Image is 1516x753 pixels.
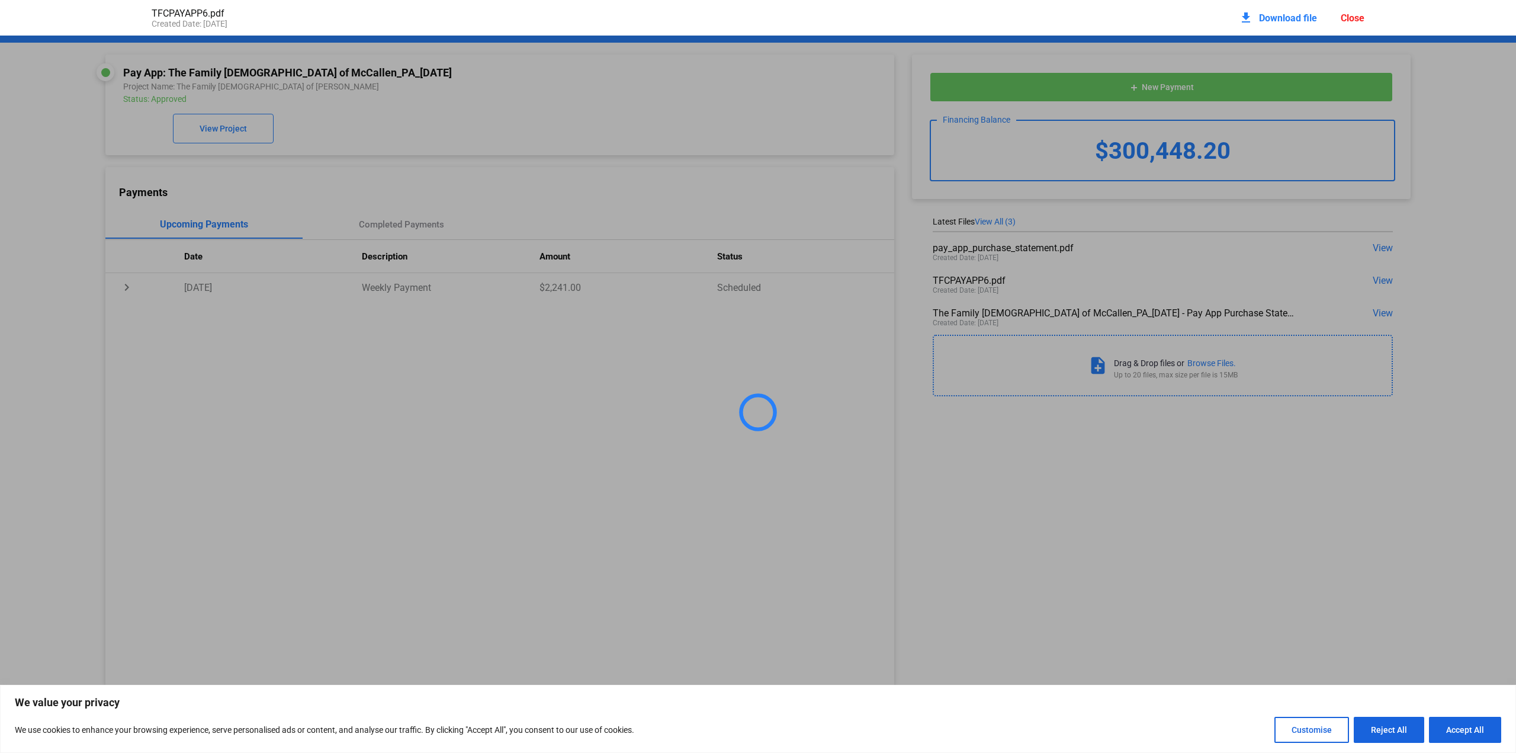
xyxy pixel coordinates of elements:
div: TFCPAYAPP6.pdf [152,8,758,19]
p: We use cookies to enhance your browsing experience, serve personalised ads or content, and analys... [15,723,634,737]
p: We value your privacy [15,696,1501,710]
button: Accept All [1429,717,1501,743]
mat-icon: download [1239,11,1253,25]
span: Download file [1259,12,1317,24]
button: Reject All [1354,717,1424,743]
div: Created Date: [DATE] [152,19,758,28]
button: Customise [1274,717,1349,743]
div: Close [1341,12,1364,24]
